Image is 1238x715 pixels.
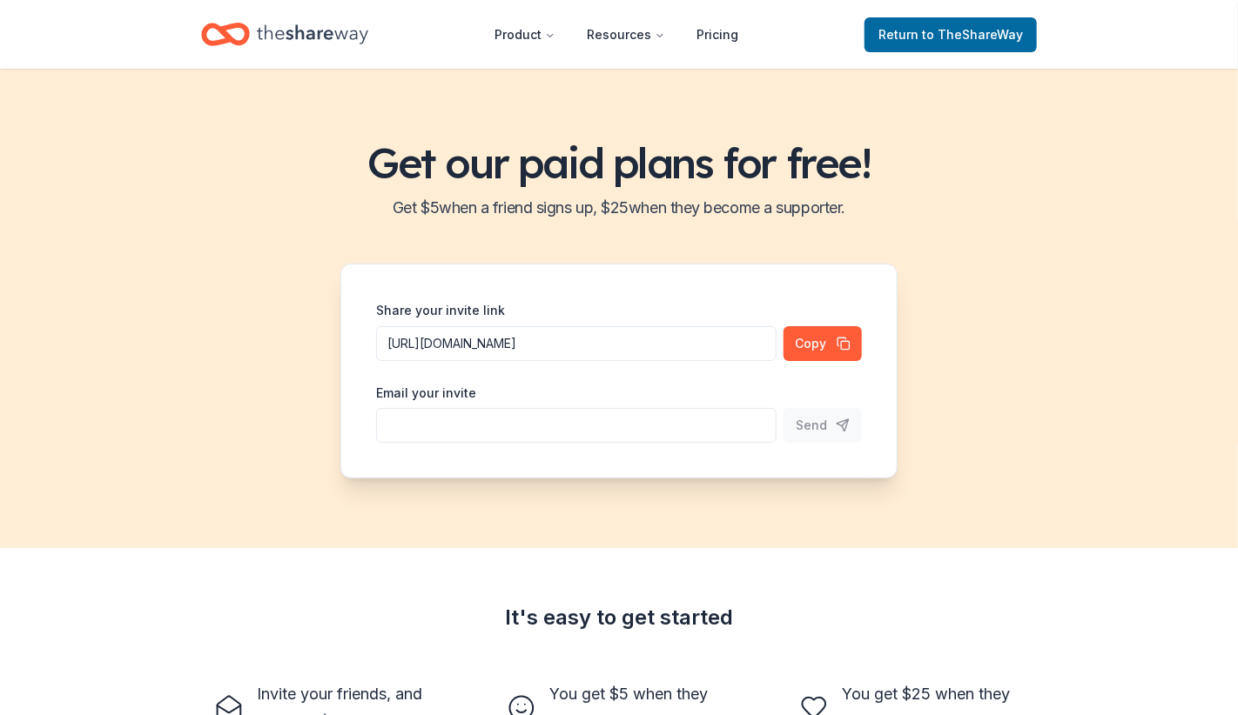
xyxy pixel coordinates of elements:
[784,326,862,361] button: Copy
[21,138,1217,187] h1: Get our paid plans for free!
[878,24,1023,45] span: Return
[865,17,1037,52] a: Returnto TheShareWay
[481,17,569,52] button: Product
[21,194,1217,222] h2: Get $ 5 when a friend signs up, $ 25 when they become a supporter.
[573,17,679,52] button: Resources
[201,14,368,55] a: Home
[922,27,1023,42] span: to TheShareWay
[683,17,752,52] a: Pricing
[376,384,476,402] label: Email your invite
[201,604,1037,631] div: It's easy to get started
[481,14,752,55] nav: Main
[376,302,505,319] label: Share your invite link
